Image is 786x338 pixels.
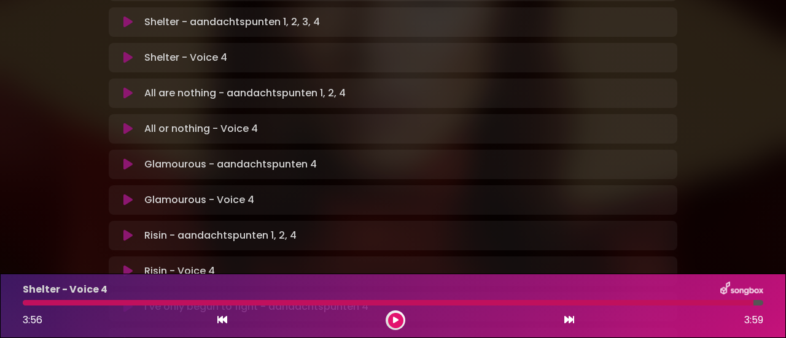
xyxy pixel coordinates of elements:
p: All are nothing - aandachtspunten 1, 2, 4 [144,86,346,101]
span: 3:56 [23,313,42,327]
p: Glamourous - aandachtspunten 4 [144,157,317,172]
p: Glamourous - Voice 4 [144,193,254,207]
p: All or nothing - Voice 4 [144,121,258,136]
span: 3:59 [744,313,763,328]
p: Shelter - Voice 4 [144,50,227,65]
p: Risin - aandachtspunten 1, 2, 4 [144,228,297,243]
p: Risin - Voice 4 [144,264,215,278]
img: songbox-logo-white.png [720,282,763,298]
p: Shelter - aandachtspunten 1, 2, 3, 4 [144,15,320,29]
p: Shelter - Voice 4 [23,282,107,297]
